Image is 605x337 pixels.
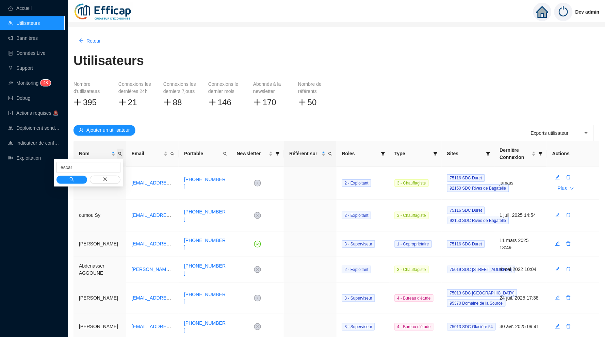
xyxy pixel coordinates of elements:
span: 75116 SDC Duret [447,174,485,182]
div: Abonnés à la newsletter [253,81,287,95]
td: cjarret@celsio.fr [126,167,179,200]
span: Référent sur [289,150,320,157]
span: 3 - Chauffagiste [395,266,429,273]
div: Connexions les dernières 24h [118,81,152,95]
span: 3 - Chauffagiste [395,179,429,187]
span: delete [566,267,571,272]
span: 2 - Exploitant [345,181,369,186]
span: 92150 SDC Rives de Bagatelle [447,217,509,224]
td: 1 juil. 2025 14:54 [494,200,547,231]
a: monitorMonitoring48 [8,80,49,86]
span: 2 - Exploitant [345,267,369,272]
span: Nom [79,150,110,157]
span: filter [486,152,490,156]
span: 95370 Domaine de la Source [447,300,505,307]
h1: Utilisateurs [73,53,144,69]
a: slidersExploitation [8,155,41,161]
span: home [536,6,549,18]
a: homeAccueil [8,5,32,11]
span: search [117,149,124,159]
span: Plus [558,185,567,192]
span: filter [432,149,439,159]
a: [PHONE_NUMBER] [184,292,226,304]
a: [PERSON_NAME][EMAIL_ADDRESS][DOMAIN_NAME] [132,267,251,272]
span: 395 [83,98,97,107]
span: 75013 SDC Glacière 54 [447,323,496,331]
span: plus [163,98,171,106]
span: plus [253,98,261,106]
a: [EMAIL_ADDRESS][DOMAIN_NAME] [132,295,212,301]
td: 11 mars 2025 13:49 [494,231,547,257]
button: Ajouter un utilisateur [73,125,135,136]
a: databaseDonnées Live [8,50,46,56]
a: questionSupport [8,65,33,71]
th: Dernière Connexion [494,141,547,167]
span: search [328,152,332,156]
span: Newsletter [237,150,268,157]
td: [PERSON_NAME] [73,283,126,314]
span: close-circle [254,295,261,302]
span: plus [208,98,216,106]
a: teamUtilisateurs [8,20,40,26]
a: clusterDéploiement sondes [8,125,60,131]
span: search [327,149,334,159]
span: Portable [184,150,220,157]
th: Nom [73,141,126,167]
span: Dev admin [575,1,600,23]
span: close-circle [254,323,261,330]
span: search [170,152,175,156]
span: 88 [173,98,182,107]
span: close-circle [254,212,261,219]
span: 146 [218,98,231,107]
span: close-circle [254,180,261,187]
span: filter [380,149,387,159]
th: Actions [547,141,600,167]
span: Retour [86,37,101,45]
span: 75116 SDC Duret [447,240,485,248]
span: filter [381,152,385,156]
span: 3 - Superviseur [345,296,372,301]
div: Nombre de référents [298,81,332,95]
td: jamais [494,167,547,200]
sup: 48 [40,80,50,86]
button: Retour [73,35,106,46]
span: Exports utilisateur [531,126,569,140]
span: check-circle [254,241,261,247]
span: edit [555,267,560,272]
span: filter [537,145,544,162]
div: Nombre d'utilisateurs [73,81,108,95]
td: [PERSON_NAME] [73,231,126,257]
span: 170 [263,98,276,107]
span: search [69,177,74,182]
a: [EMAIL_ADDRESS][DOMAIN_NAME] [132,180,212,186]
span: arrow-left [79,38,84,43]
td: ymielczarek@ccr.fr [126,231,179,257]
span: Email [132,150,163,157]
span: filter [274,149,281,159]
td: osy@celsio.fr [126,200,179,231]
span: 75013 SDC [GEOGRAPHIC_DATA] [447,289,517,297]
span: Sites [447,150,484,157]
span: 4 - Bureau d'étude [395,323,434,331]
span: 2 - Exploitant [345,213,369,218]
span: plus [73,98,82,106]
a: [PHONE_NUMBER] [184,320,226,333]
span: Ajouter un utilisateur [86,127,130,134]
span: filter [485,149,492,159]
td: a.aggoune@disdero.fr [126,257,179,283]
a: codeDebug [8,95,30,101]
ul: Export [523,125,594,141]
td: oumou Sy [73,200,126,231]
span: edit [555,241,560,246]
span: Type [395,150,431,157]
th: Email [126,141,179,167]
span: 3 - Superviseur [345,242,372,246]
span: plus [298,98,306,106]
span: delete [566,324,571,329]
span: 1 - Copropriétaire [395,240,432,248]
img: power [554,3,573,21]
span: 21 [128,98,137,107]
a: [PHONE_NUMBER] [184,177,226,189]
span: edit [555,295,560,300]
span: filter [539,152,543,156]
